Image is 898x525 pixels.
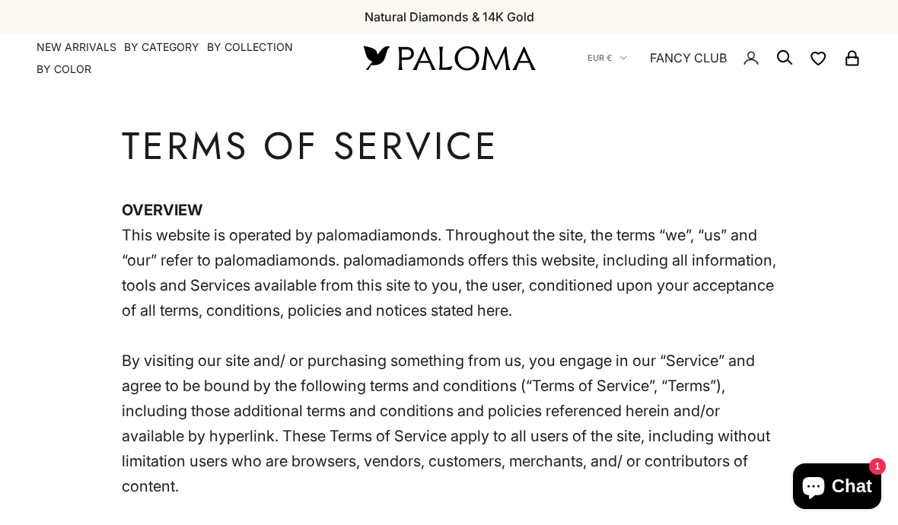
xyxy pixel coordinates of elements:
[207,40,293,55] summary: By Collection
[122,201,202,219] strong: OVERVIEW
[588,33,861,82] nav: Secondary navigation
[788,463,886,513] inbox-online-store-chat: Shopify online store chat
[37,40,116,55] a: NEW ARRIVALS
[365,7,534,27] p: Natural Diamonds & 14K Gold
[650,48,727,68] a: FANCY CLUB
[37,40,327,77] nav: Primary navigation
[37,62,91,77] summary: By Color
[122,131,776,161] h1: Terms of service
[588,51,612,65] span: EUR €
[124,40,199,55] summary: By Category
[588,51,627,65] button: EUR €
